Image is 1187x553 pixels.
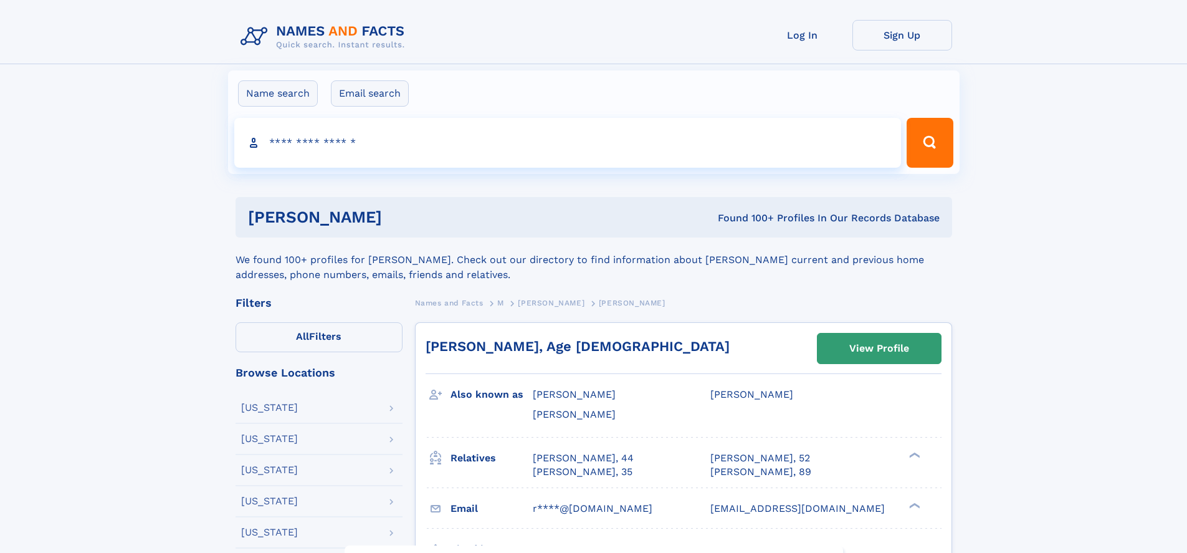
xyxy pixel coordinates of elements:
h3: Also known as [450,384,533,405]
span: [EMAIL_ADDRESS][DOMAIN_NAME] [710,503,885,514]
div: View Profile [849,334,909,363]
span: [PERSON_NAME] [599,299,665,307]
div: [US_STATE] [241,434,298,444]
img: Logo Names and Facts [236,20,415,54]
a: Names and Facts [415,295,484,310]
a: [PERSON_NAME], 52 [710,451,810,465]
span: All [296,330,309,342]
div: We found 100+ profiles for [PERSON_NAME]. Check out our directory to find information about [PERS... [236,238,952,282]
a: [PERSON_NAME] [518,295,584,310]
a: [PERSON_NAME], 89 [710,465,811,479]
div: [US_STATE] [241,496,298,506]
span: M [497,299,504,307]
input: search input [234,118,902,168]
h1: [PERSON_NAME] [248,209,550,225]
h3: Relatives [450,448,533,469]
label: Name search [238,80,318,107]
div: ❯ [906,451,921,459]
a: View Profile [818,334,941,363]
div: [US_STATE] [241,403,298,413]
div: Browse Locations [236,367,403,378]
div: Filters [236,297,403,309]
div: ❯ [906,501,921,509]
span: [PERSON_NAME] [518,299,584,307]
a: [PERSON_NAME], 44 [533,451,634,465]
span: [PERSON_NAME] [533,388,616,400]
label: Email search [331,80,409,107]
label: Filters [236,322,403,352]
div: Found 100+ Profiles In Our Records Database [550,211,940,225]
a: Log In [753,20,852,50]
span: [PERSON_NAME] [533,408,616,420]
div: [US_STATE] [241,465,298,475]
a: [PERSON_NAME], 35 [533,465,632,479]
h3: Email [450,498,533,519]
a: Sign Up [852,20,952,50]
div: [US_STATE] [241,527,298,537]
a: [PERSON_NAME], Age [DEMOGRAPHIC_DATA] [426,339,730,354]
span: [PERSON_NAME] [710,388,793,400]
a: M [497,295,504,310]
button: Search Button [907,118,953,168]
